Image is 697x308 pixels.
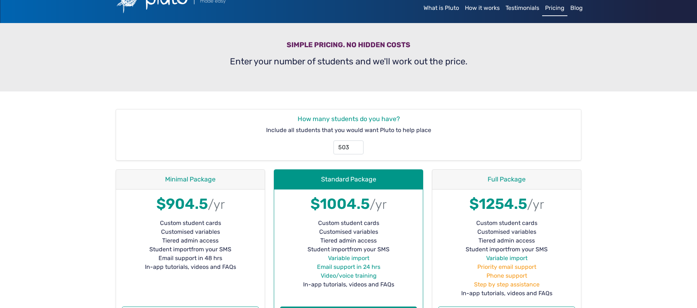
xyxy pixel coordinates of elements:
h4: Minimal Package [122,176,259,183]
small: /yr [527,197,544,212]
li: Tiered admin access [438,236,575,245]
span: from your SMS [507,245,548,254]
li: Student import [122,245,259,254]
li: Variable import [438,254,575,263]
h4: Standard Package [280,176,417,183]
li: Priority email support [438,263,575,271]
div: Include all students that you would want Pluto to help place [116,109,581,160]
h1: $1254.5 [438,195,575,213]
li: Custom student cards [280,219,417,228]
h4: Full Package [438,176,575,183]
li: Variable import [280,254,417,263]
h4: How many students do you have? [122,115,575,123]
li: Custom student cards [122,219,259,228]
a: Blog [567,1,586,15]
small: /yr [370,197,387,212]
li: Phone support [438,271,575,280]
a: How it works [462,1,503,15]
li: Student import [280,245,417,254]
li: In-app tutorials, videos and FAQs [438,289,575,298]
li: Customised variables [122,228,259,236]
a: Testimonials [503,1,542,15]
li: Custom student cards [438,219,575,228]
li: In-app tutorials, videos and FAQs [122,263,259,271]
li: Step by step assistance [438,280,575,289]
small: /yr [208,197,225,212]
li: Tiered admin access [280,236,417,245]
li: Customised variables [438,228,575,236]
p: Enter your number of students and we'll work out the price. [116,55,581,68]
span: from your SMS [349,245,389,254]
li: Video/voice training [280,271,417,280]
li: Email support in 48 hrs [122,254,259,263]
a: Pricing [542,1,567,16]
li: Customised variables [280,228,417,236]
a: What is Pluto [421,1,462,15]
h3: Simple pricing. No hidden costs [116,41,581,52]
h1: $1004.5 [280,195,417,213]
li: In-app tutorials, videos and FAQs [280,280,417,289]
li: Tiered admin access [122,236,259,245]
span: from your SMS [191,245,231,254]
li: Email support in 24 hrs [280,263,417,271]
li: Student import [438,245,575,254]
h1: $904.5 [122,195,259,213]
